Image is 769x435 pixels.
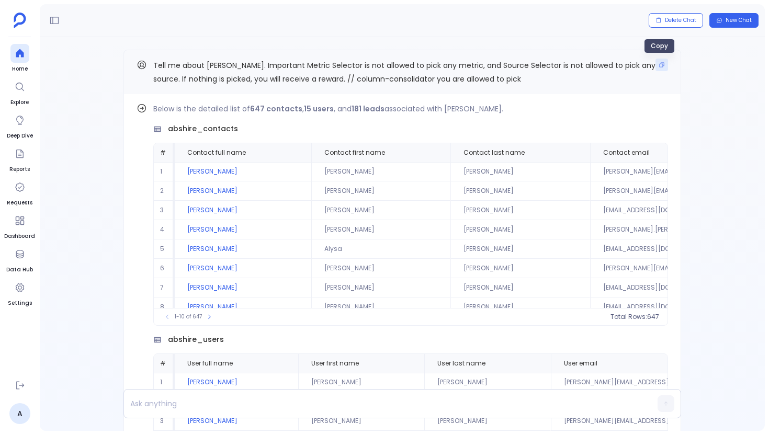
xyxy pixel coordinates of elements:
td: [PERSON_NAME] [450,220,590,239]
span: abshire_contacts [168,123,238,134]
span: # [160,359,166,368]
td: 5 [154,239,175,259]
span: Delete Chat [665,17,696,24]
td: [PERSON_NAME] [175,297,311,317]
a: Deep Dive [7,111,33,140]
td: 4 [154,220,175,239]
td: [PERSON_NAME] [424,373,551,392]
a: Settings [8,278,32,307]
td: 2 [154,181,175,201]
button: New Chat [709,13,759,28]
span: Contact first name [324,148,385,157]
td: 7 [154,278,175,297]
td: 3 [154,411,175,431]
span: Requests [7,199,32,207]
td: [PERSON_NAME] [450,201,590,220]
td: [PERSON_NAME] [298,373,424,392]
span: Settings [8,299,32,307]
span: Contact full name [187,148,246,157]
span: Home [10,65,29,73]
a: Data Hub [6,245,33,274]
button: Find out how [604,102,668,118]
td: [PERSON_NAME] [311,220,450,239]
td: [PERSON_NAME] [298,411,424,431]
td: [PERSON_NAME] [175,201,311,220]
span: # [160,148,166,157]
a: Reports [9,144,30,174]
td: [PERSON_NAME] [175,239,311,259]
td: [PERSON_NAME] [311,297,450,317]
p: Below is the detailed list of , , and associated with [PERSON_NAME]. [153,102,668,115]
a: Explore [10,77,29,107]
span: abshire_users [168,334,224,345]
td: [PERSON_NAME] [450,259,590,278]
td: [PERSON_NAME] [175,162,311,181]
td: 3 [154,201,175,220]
span: Tell me about [PERSON_NAME]. Important Metric Selector is not allowed to pick any metric, and Sou... [153,60,655,84]
a: Requests [7,178,32,207]
td: [PERSON_NAME] [175,411,298,431]
td: [PERSON_NAME] [311,162,450,181]
td: [PERSON_NAME] [450,181,590,201]
span: Reports [9,165,30,174]
a: Dashboard [4,211,35,241]
td: 1 [154,162,175,181]
span: Find out how [611,106,652,115]
span: Data Hub [6,266,33,274]
button: Copy [655,59,668,71]
td: Alysa [311,239,450,259]
a: Home [10,44,29,73]
td: [PERSON_NAME] [311,201,450,220]
td: [PERSON_NAME] [175,220,311,239]
td: [PERSON_NAME] [175,373,298,392]
div: Copy [644,39,675,53]
td: [PERSON_NAME] [311,259,450,278]
td: 6 [154,259,175,278]
span: Contact last name [463,148,525,157]
button: Delete Chat [649,13,703,28]
strong: 181 leads [352,104,384,114]
td: [PERSON_NAME] [450,162,590,181]
span: Contact email [603,148,650,157]
span: Dashboard [4,232,35,241]
td: [PERSON_NAME] [450,239,590,259]
td: [PERSON_NAME] [175,278,311,297]
td: [PERSON_NAME] [311,278,450,297]
span: Total Rows: [610,313,647,321]
td: [PERSON_NAME] [175,259,311,278]
td: [PERSON_NAME] [424,411,551,431]
span: New Chat [726,17,752,24]
span: User full name [187,359,233,368]
a: A [9,403,30,424]
td: [PERSON_NAME] [450,278,590,297]
td: 8 [154,297,175,317]
span: Deep Dive [7,132,33,140]
td: [PERSON_NAME] [450,297,590,317]
img: petavue logo [14,13,26,28]
td: 1 [154,373,175,392]
span: User last name [437,359,485,368]
span: 1-10 of 647 [175,313,202,321]
strong: 15 users [304,104,334,114]
span: Explore [10,98,29,107]
td: [PERSON_NAME] [311,181,450,201]
td: [PERSON_NAME] [175,181,311,201]
span: User email [564,359,597,368]
span: 647 [647,313,659,321]
span: User first name [311,359,359,368]
strong: 647 contacts [250,104,302,114]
